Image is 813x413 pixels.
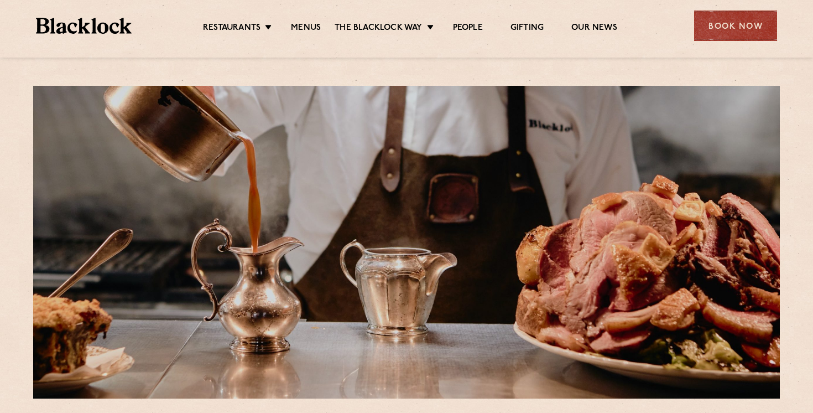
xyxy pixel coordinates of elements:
[335,23,422,35] a: The Blacklock Way
[36,18,132,34] img: BL_Textured_Logo-footer-cropped.svg
[291,23,321,35] a: Menus
[203,23,260,35] a: Restaurants
[694,11,777,41] div: Book Now
[453,23,483,35] a: People
[510,23,544,35] a: Gifting
[571,23,617,35] a: Our News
